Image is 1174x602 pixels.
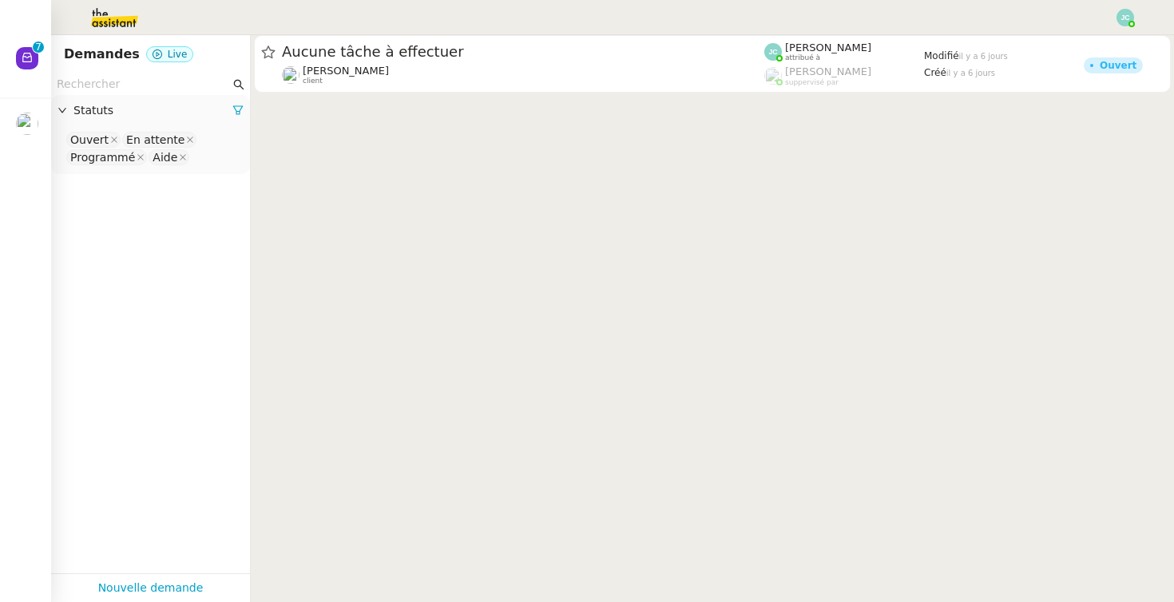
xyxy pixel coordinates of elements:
[946,69,995,77] span: il y a 6 jours
[924,50,959,61] span: Modifié
[1100,61,1136,70] div: Ouvert
[785,65,871,77] span: [PERSON_NAME]
[785,78,839,87] span: suppervisé par
[764,67,782,85] img: users%2FyQfMwtYgTqhRP2YHWHmG2s2LYaD3%2Favatar%2Fprofile-pic.png
[73,101,232,120] span: Statuts
[64,43,140,65] nz-page-header-title: Demandes
[282,65,764,85] app-user-detailed-label: client
[924,67,946,78] span: Créé
[764,65,924,86] app-user-label: suppervisé par
[149,149,189,165] nz-select-item: Aide
[764,43,782,61] img: svg
[35,42,42,56] p: 7
[126,133,184,147] div: En attente
[66,149,147,165] nz-select-item: Programmé
[16,113,38,135] img: users%2FRcIDm4Xn1TPHYwgLThSv8RQYtaM2%2Favatar%2F95761f7a-40c3-4bb5-878d-fe785e6f95b2
[1116,9,1134,26] img: svg
[57,75,230,93] input: Rechercher
[785,42,871,53] span: [PERSON_NAME]
[959,52,1008,61] span: il y a 6 jours
[764,42,924,62] app-user-label: attribué à
[303,77,323,85] span: client
[70,133,109,147] div: Ouvert
[785,53,820,62] span: attribué à
[70,150,135,164] div: Programmé
[282,45,764,59] span: Aucune tâche à effectuer
[33,42,44,53] nz-badge-sup: 7
[303,65,389,77] span: [PERSON_NAME]
[66,132,121,148] nz-select-item: Ouvert
[153,150,177,164] div: Aide
[98,579,204,597] a: Nouvelle demande
[168,49,188,60] span: Live
[122,132,196,148] nz-select-item: En attente
[282,66,299,84] img: users%2FRcIDm4Xn1TPHYwgLThSv8RQYtaM2%2Favatar%2F95761f7a-40c3-4bb5-878d-fe785e6f95b2
[51,95,250,126] div: Statuts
